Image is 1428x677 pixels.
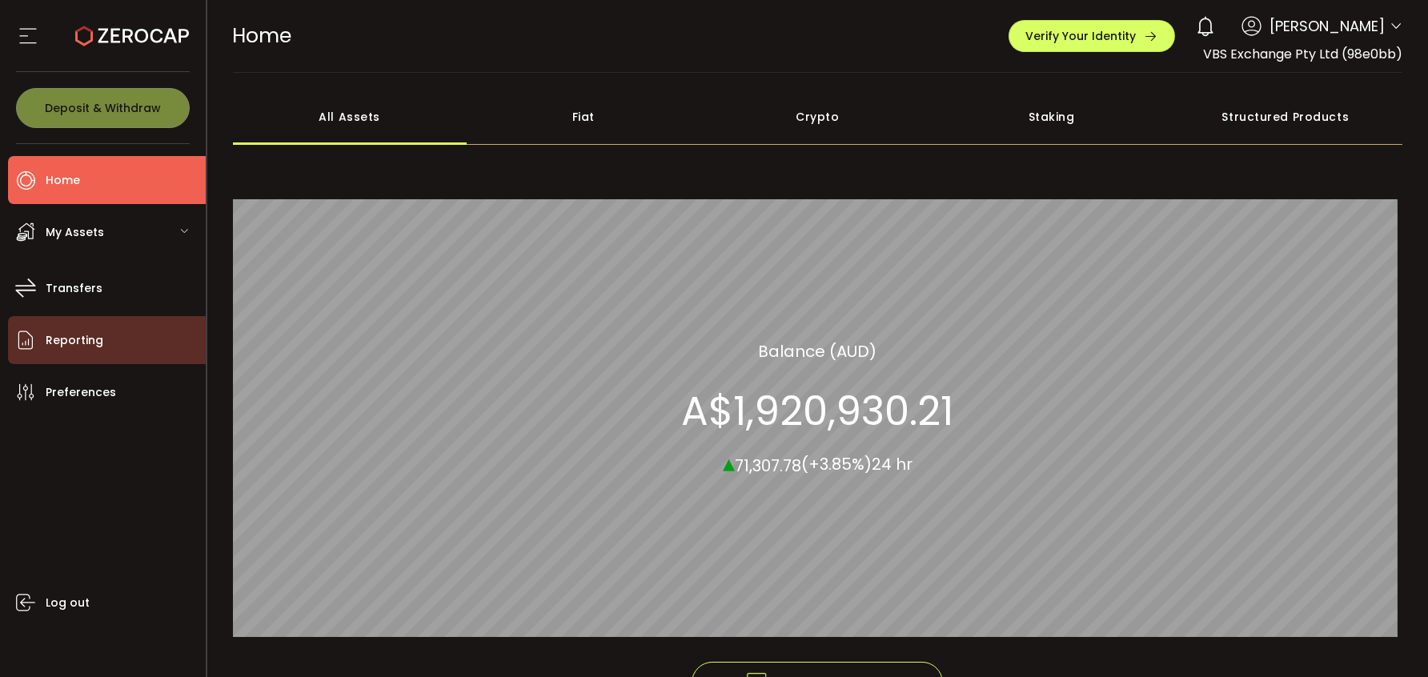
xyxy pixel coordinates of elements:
span: Transfers [46,277,102,300]
section: Balance (AUD) [758,339,876,363]
div: All Assets [233,89,467,145]
span: Log out [46,591,90,615]
span: [PERSON_NAME] [1270,15,1385,37]
span: VBS Exchange Pty Ltd (98e0bb) [1203,45,1402,63]
span: Home [233,22,292,50]
div: Staking [934,89,1168,145]
span: My Assets [46,221,104,244]
span: (+3.85%) [801,454,872,476]
span: ▴ [723,446,735,480]
span: 71,307.78 [735,455,801,477]
span: Home [46,169,80,192]
span: Reporting [46,329,103,352]
div: Crypto [700,89,934,145]
button: Verify Your Identity [1009,20,1175,52]
div: Fiat [467,89,700,145]
span: Verify Your Identity [1025,30,1136,42]
iframe: Chat Widget [1241,504,1428,677]
span: 24 hr [872,454,913,476]
span: Deposit & Withdraw [45,102,161,114]
button: Deposit & Withdraw [16,88,190,128]
div: Structured Products [1169,89,1402,145]
section: A$1,920,930.21 [681,387,953,435]
span: Preferences [46,381,116,404]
